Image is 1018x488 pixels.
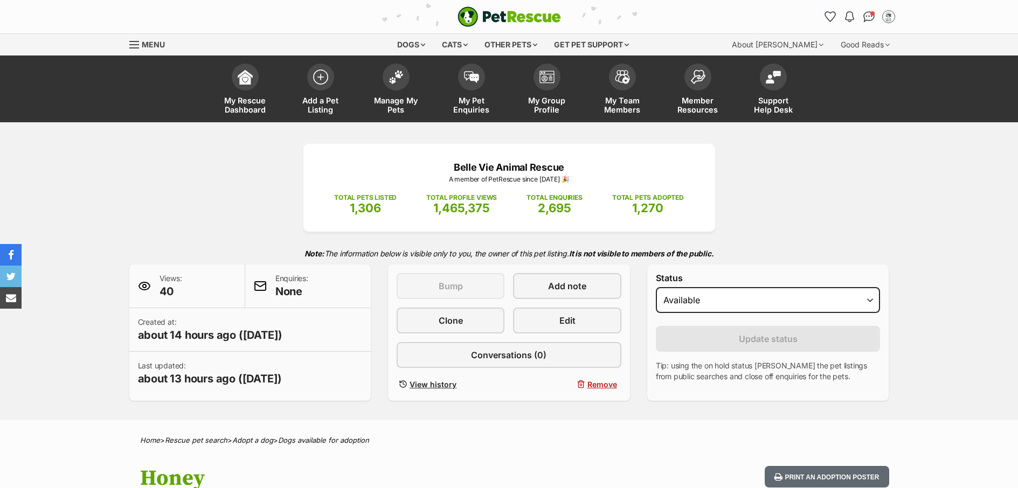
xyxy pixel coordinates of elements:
[598,96,647,114] span: My Team Members
[766,71,781,83] img: help-desk-icon-fdf02630f3aa405de69fd3d07c3f3aa587a6932b1a1747fa1d2bba05be0121f9.svg
[674,96,722,114] span: Member Resources
[477,34,545,55] div: Other pets
[433,201,490,215] span: 1,465,375
[426,193,497,203] p: TOTAL PROFILE VIEWS
[283,58,358,122] a: Add a Pet Listing
[458,6,561,27] img: logo-e224e6f780fb5917bec1dbf3a21bbac754714ae5b6737aabdf751b685950b380.svg
[513,377,621,392] button: Remove
[129,34,172,53] a: Menu
[113,436,905,444] div: > > >
[615,70,630,84] img: team-members-icon-5396bd8760b3fe7c0b43da4ab00e1e3bb1a5d9ba89233759b79545d2d3fc5d0d.svg
[434,34,475,55] div: Cats
[138,371,282,386] span: about 13 hours ago ([DATE])
[548,280,586,292] span: Add note
[397,308,504,333] a: Clone
[736,58,811,122] a: Support Help Desk
[845,11,854,22] img: notifications-46538b983faf8c2785f20acdc204bb7945ddae34d4c08c2a6579f10ce5e182be.svg
[471,348,546,361] span: Conversations (0)
[390,34,433,55] div: Dogs
[320,175,699,184] p: A member of PetRescue since [DATE] 🎉
[129,242,889,264] p: The information below is visible only to you, the owner of this pet listing.
[397,342,621,368] a: Conversations (0)
[397,377,504,392] a: View history
[833,34,897,55] div: Good Reads
[439,314,463,327] span: Clone
[232,436,273,444] a: Adopt a dog
[509,58,585,122] a: My Group Profile
[464,71,479,83] img: pet-enquiries-icon-7e3ad2cf08bfb03b45e93fb7055b45f3efa6380592205ae92323e6603595dc1f.svg
[207,58,283,122] a: My Rescue Dashboard
[513,308,621,333] a: Edit
[434,58,509,122] a: My Pet Enquiries
[221,96,269,114] span: My Rescue Dashboard
[559,314,576,327] span: Edit
[523,96,571,114] span: My Group Profile
[372,96,420,114] span: Manage My Pets
[410,379,456,390] span: View history
[841,8,858,25] button: Notifications
[160,273,182,299] p: Views:
[765,466,889,488] button: Print an adoption poster
[447,96,496,114] span: My Pet Enquiries
[660,58,736,122] a: Member Resources
[334,193,397,203] p: TOTAL PETS LISTED
[527,193,582,203] p: TOTAL ENQUIRIES
[304,249,324,258] strong: Note:
[275,273,308,299] p: Enquiries:
[861,8,878,25] a: Conversations
[632,201,663,215] span: 1,270
[863,11,875,22] img: chat-41dd97257d64d25036548639549fe6c8038ab92f7586957e7f3b1b290dea8141.svg
[160,284,182,299] span: 40
[690,69,705,84] img: member-resources-icon-8e73f808a243e03378d46382f2149f9095a855e16c252ad45f914b54edf8863c.svg
[656,360,881,382] p: Tip: using the on hold status [PERSON_NAME] the pet listings from public searches and close off e...
[165,436,227,444] a: Rescue pet search
[275,284,308,299] span: None
[656,326,881,352] button: Update status
[140,436,160,444] a: Home
[350,201,381,215] span: 1,306
[278,436,369,444] a: Dogs available for adoption
[880,8,897,25] button: My account
[296,96,345,114] span: Add a Pet Listing
[320,160,699,175] p: Belle Vie Animal Rescue
[513,273,621,299] a: Add note
[458,6,561,27] a: PetRescue
[612,193,684,203] p: TOTAL PETS ADOPTED
[538,201,571,215] span: 2,695
[883,11,894,22] img: Belle Vie Animal Rescue profile pic
[138,327,283,343] span: about 14 hours ago ([DATE])
[822,8,897,25] ul: Account quick links
[138,360,282,386] p: Last updated:
[389,70,404,84] img: manage-my-pets-icon-02211641906a0b7f246fdf0571729dbe1e7629f14944591b6c1af311fb30b64b.svg
[397,273,504,299] button: Bump
[739,332,798,345] span: Update status
[439,280,463,292] span: Bump
[585,58,660,122] a: My Team Members
[142,40,165,49] span: Menu
[656,273,881,283] label: Status
[569,249,714,258] strong: It is not visible to members of the public.
[587,379,617,390] span: Remove
[724,34,831,55] div: About [PERSON_NAME]
[238,69,253,85] img: dashboard-icon-eb2f2d2d3e046f16d808141f083e7271f6b2e854fb5c12c21221c1fb7104beca.svg
[546,34,636,55] div: Get pet support
[822,8,839,25] a: Favourites
[313,69,328,85] img: add-pet-listing-icon-0afa8454b4691262ce3f59096e99ab1cd57d4a30225e0717b998d2c9b9846f56.svg
[749,96,798,114] span: Support Help Desk
[539,71,555,83] img: group-profile-icon-3fa3cf56718a62981997c0bc7e787c4b2cf8bcc04b72c1350f741eb67cf2f40e.svg
[358,58,434,122] a: Manage My Pets
[138,317,283,343] p: Created at:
